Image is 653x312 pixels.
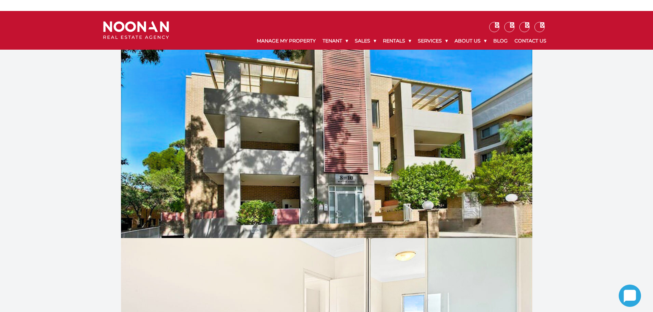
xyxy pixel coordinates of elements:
[253,32,319,50] a: Manage My Property
[379,32,414,50] a: Rentals
[319,32,351,50] a: Tenant
[414,32,451,50] a: Services
[490,32,511,50] a: Blog
[511,32,550,50] a: Contact Us
[103,21,169,39] img: Noonan Real Estate Agency
[451,32,490,50] a: About Us
[351,32,379,50] a: Sales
